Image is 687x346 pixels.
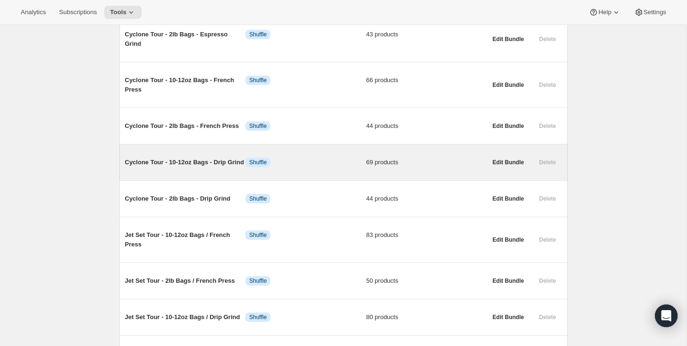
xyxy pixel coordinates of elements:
button: Edit Bundle [487,311,530,324]
button: Help [583,6,626,19]
button: Edit Bundle [487,119,530,133]
button: Tools [104,6,142,19]
span: Edit Bundle [493,195,524,203]
span: Cyclone Tour - 10-12oz Bags - French Press [125,76,246,94]
span: Jet Set Tour - 10-12oz Bags / Drip Grind [125,312,246,322]
button: Edit Bundle [487,78,530,92]
span: Edit Bundle [493,277,524,285]
button: Subscriptions [53,6,102,19]
span: Shuffle [249,31,267,38]
span: Shuffle [249,159,267,166]
span: Shuffle [249,122,267,130]
span: Shuffle [249,76,267,84]
span: Shuffle [249,231,267,239]
span: Shuffle [249,195,267,203]
span: Analytics [21,8,46,16]
span: Settings [644,8,666,16]
span: Cyclone Tour - 2lb Bags - Drip Grind [125,194,246,203]
button: Edit Bundle [487,33,530,46]
button: Edit Bundle [487,274,530,287]
span: Cyclone Tour - 2lb Bags - French Press [125,121,246,131]
span: Edit Bundle [493,81,524,89]
button: Settings [628,6,672,19]
span: 43 products [366,30,487,39]
span: Edit Bundle [493,35,524,43]
span: Cyclone Tour - 2lb Bags - Espresso Grind [125,30,246,49]
span: Edit Bundle [493,236,524,244]
div: Open Intercom Messenger [655,304,678,327]
span: 66 products [366,76,487,85]
span: Jet Set Tour - 10-12oz Bags / French Press [125,230,246,249]
span: 50 products [366,276,487,286]
button: Edit Bundle [487,233,530,246]
span: Jet Set Tour - 2lb Bags / French Press [125,276,246,286]
span: Shuffle [249,277,267,285]
span: Subscriptions [59,8,97,16]
span: Edit Bundle [493,122,524,130]
span: 83 products [366,230,487,240]
button: Analytics [15,6,51,19]
span: Cyclone Tour - 10-12oz Bags - Drip Grind [125,158,246,167]
span: Shuffle [249,313,267,321]
span: Tools [110,8,126,16]
span: 44 products [366,121,487,131]
span: 80 products [366,312,487,322]
span: Edit Bundle [493,313,524,321]
button: Edit Bundle [487,192,530,205]
span: Help [598,8,611,16]
span: Edit Bundle [493,159,524,166]
span: 69 products [366,158,487,167]
span: 44 products [366,194,487,203]
button: Edit Bundle [487,156,530,169]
